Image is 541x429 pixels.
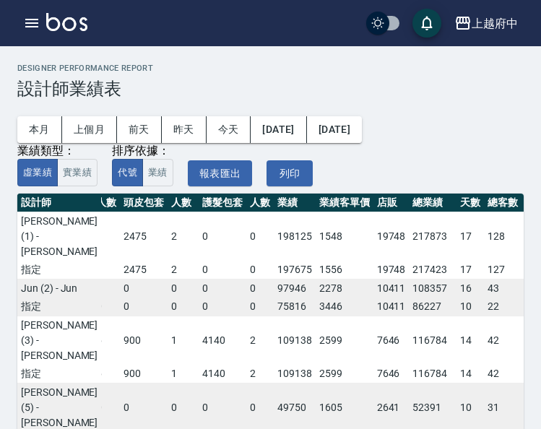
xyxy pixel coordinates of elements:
button: 昨天 [162,116,207,143]
div: 業績類型： [17,144,98,159]
td: 2599 [316,365,373,383]
td: 0 [246,261,274,279]
th: 人數 [168,194,199,212]
td: 6 [92,365,120,383]
td: 指定 [17,365,101,383]
button: 今天 [207,116,251,143]
td: 22 [484,298,521,316]
td: 17 [456,212,484,261]
td: 109138 [274,365,316,383]
button: 虛業績 [17,159,58,187]
td: 109138 [274,316,316,365]
td: 197675 [274,261,316,279]
img: Logo [46,13,87,31]
td: 2 [246,365,274,383]
td: 0 [168,279,199,298]
td: 42 [484,365,521,383]
td: 2599 [316,316,373,365]
td: 指定 [17,261,101,279]
td: 1 [168,316,199,365]
td: 86227 [409,298,456,316]
th: 店販 [373,194,410,212]
th: 總客數 [484,194,521,212]
td: 7646 [373,316,410,365]
button: 業績 [142,159,173,187]
div: 排序依據： [112,144,173,159]
td: 0 [199,279,246,298]
td: 10411 [373,279,410,298]
td: 2 [168,212,199,261]
td: 217423 [409,261,456,279]
td: 900 [120,365,168,383]
td: 116784 [409,365,456,383]
td: 0 [92,298,120,316]
td: 指定 [17,298,101,316]
td: 97946 [274,279,316,298]
td: 0 [246,212,274,261]
td: 42 [484,316,521,365]
button: [DATE] [307,116,362,143]
td: 0 [199,298,246,316]
h2: Designer Performance Report [17,64,524,73]
td: 1 [168,365,199,383]
td: 17 [456,261,484,279]
td: 16 [456,279,484,298]
td: 3446 [316,298,373,316]
th: 總業績 [409,194,456,212]
td: [PERSON_NAME] (1) - [PERSON_NAME] [17,212,101,261]
button: 前天 [117,116,162,143]
td: [PERSON_NAME] (3) - [PERSON_NAME] [17,316,101,365]
td: 43 [484,279,521,298]
th: 人數 [92,194,120,212]
td: Jun (2) - Jun [17,279,101,298]
button: 列印 [267,160,313,187]
td: 0 [168,298,199,316]
td: 1556 [316,261,373,279]
th: 天數 [456,194,484,212]
td: 900 [120,316,168,365]
button: 實業績 [57,159,98,187]
td: 0 [199,212,246,261]
button: 報表匯出 [188,160,253,187]
td: 128 [484,212,521,261]
td: 19748 [373,212,410,261]
button: 上個月 [62,116,117,143]
td: 4140 [199,316,246,365]
td: 19748 [373,261,410,279]
td: 6 [92,316,120,365]
td: 0 [246,298,274,316]
td: 0 [199,261,246,279]
td: 1 [92,261,120,279]
button: 上越府中 [449,9,524,38]
th: 設計師 [17,194,101,212]
td: 14 [456,365,484,383]
td: 198125 [274,212,316,261]
td: 1 [92,212,120,261]
div: 上越府中 [472,14,518,32]
td: 10 [456,298,484,316]
td: 75816 [274,298,316,316]
td: 4140 [199,365,246,383]
td: 1 [92,279,120,298]
td: 1548 [316,212,373,261]
td: 108357 [409,279,456,298]
th: 業績 [274,194,316,212]
td: 2 [168,261,199,279]
button: 本月 [17,116,62,143]
td: 0 [120,298,168,316]
td: 2 [246,316,274,365]
td: 127 [484,261,521,279]
th: 護髮包套 [199,194,246,212]
th: 業績客單價 [316,194,373,212]
h3: 設計師業績表 [17,79,524,99]
td: 2278 [316,279,373,298]
td: 116784 [409,316,456,365]
td: 2475 [120,212,168,261]
td: 0 [120,279,168,298]
td: 217873 [409,212,456,261]
button: [DATE] [251,116,306,143]
td: 0 [246,279,274,298]
td: 7646 [373,365,410,383]
button: save [412,9,441,38]
td: 14 [456,316,484,365]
